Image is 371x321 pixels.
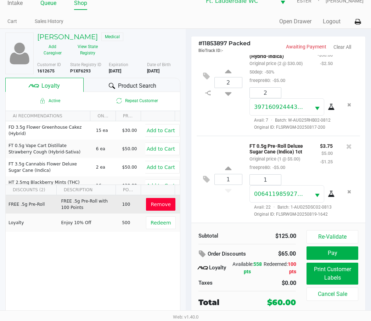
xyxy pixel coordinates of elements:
[344,98,354,111] button: Remove the package from the orderLine
[58,214,119,232] td: Enjoy 10% Off
[6,158,93,176] td: FT 3.5g Cannabis Flower Deluxe Sugar Cane (Indica)
[254,191,312,197] span: 0064119859279009
[307,263,358,285] button: Print Customer Labels
[271,78,285,83] span: -$5.00
[115,97,123,105] inline-svg: Is repeat customer
[142,161,180,174] button: Add to Cart
[198,40,251,47] span: 11853897 Packed
[279,17,311,26] button: Open Drawer
[249,124,333,130] span: Original ID: FLSRWGM-20250817-200
[271,205,277,210] span: ·
[93,140,119,158] td: 6 ea
[151,220,171,226] span: Redeem
[147,164,175,170] span: Add to Cart
[249,69,274,75] small: 50dep:
[249,141,309,154] p: FT 0.5g Pre-Roll Deluxe Sugar Cane (Indica) 1ct
[270,248,296,260] div: $65.00
[249,205,332,210] span: Avail: 22 Batch: 1-AUG25DSC02-0813
[142,142,180,155] button: Add to Cart
[253,232,296,240] div: $125.00
[37,33,98,41] h5: [PERSON_NAME]
[268,118,275,123] span: ·
[173,314,198,320] span: Web: v1.40.0
[231,261,264,275] div: Available:
[249,78,285,83] small: freepre80:
[6,121,93,140] td: FD 3.5g Flower Greenhouse Cakez (Hybrid)
[6,111,90,121] th: AI RECOMMENDATIONS
[68,41,103,59] button: View State Registry
[6,195,58,214] td: FREE .5g Pre-Roll
[56,185,116,195] th: DESCRIPTION
[310,186,324,202] button: Select
[249,61,303,66] small: Original price (2 @ $30.00)
[344,185,354,198] button: Remove the package from the orderLine
[147,62,171,67] span: Date of Birth
[122,146,137,151] span: $50.00
[310,99,324,115] button: Select
[254,104,312,110] span: 3971609244434148
[146,198,175,211] button: Remove
[271,165,285,170] span: -$5.00
[109,69,121,74] b: [DATE]
[37,62,61,67] span: Customer ID
[253,279,296,287] div: $0.00
[119,195,145,214] td: 100
[90,111,115,121] th: ON HAND
[249,118,331,123] span: Avail: 7 Batch: W-AUG25RHB02-0812
[142,124,180,137] button: Add to Cart
[320,61,333,66] small: -$2.50
[6,185,180,302] div: Data table
[198,264,231,272] div: Loyalty
[122,183,137,188] span: $30.00
[93,121,119,140] td: 15 ea
[307,230,358,244] button: Re-Validate
[249,156,300,162] small: Original price (1 @ $5.00)
[58,195,119,214] td: FREE .5g Pre-Roll with 100 Points
[198,279,242,287] div: Taxes
[307,246,358,260] button: Pay
[6,214,58,232] td: Loyalty
[333,43,351,51] button: Clear All
[122,128,137,133] span: $30.00
[37,69,55,74] b: 1612675
[142,179,180,192] button: Add to Cart
[35,17,63,26] a: Sales History
[122,165,137,170] span: $50.00
[249,165,285,170] small: freepre80:
[93,97,180,105] span: Repeat Customer
[202,88,214,98] inline-svg: Split item qty to new line
[249,211,333,217] span: Original ID: FLSRWGM-20250819-1642
[221,48,223,53] span: -
[7,17,17,26] a: Cart
[41,82,60,90] span: Loyalty
[116,111,141,121] th: PRICE
[6,111,180,185] div: Data table
[147,183,175,188] span: Add to Cart
[307,287,358,301] button: Cancel Sale
[323,17,341,26] button: Logout
[147,128,175,133] span: Add to Cart
[198,248,260,261] div: Order Discounts
[320,141,333,149] p: $3.75
[264,261,296,275] div: Redeemed:
[146,216,175,229] button: Redeem
[6,176,93,195] td: HT 2.5mg Blackberry Mints (THC) 40ct
[101,33,123,41] span: Medical
[320,159,333,164] small: -$1.25
[118,82,156,90] span: Product Search
[198,232,242,240] div: Subtotal
[93,158,119,176] td: 2 ea
[263,69,274,75] span: -50%
[147,146,175,152] span: Add to Cart
[6,140,93,158] td: FT 0.5g Vape Cart Distillate Strawberry Cough (Hybrid-Sativa)
[109,62,128,67] span: Expiration
[119,214,145,232] td: 500
[6,185,56,195] th: DISCOUNTS (2)
[317,52,333,58] small: -$30.00
[38,97,47,105] inline-svg: Active loyalty member
[151,202,171,207] span: Remove
[267,297,296,308] div: $60.00
[37,41,68,59] button: Add Caregiver
[198,48,221,53] span: BioTrack ID:
[70,62,101,67] span: State Registry ID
